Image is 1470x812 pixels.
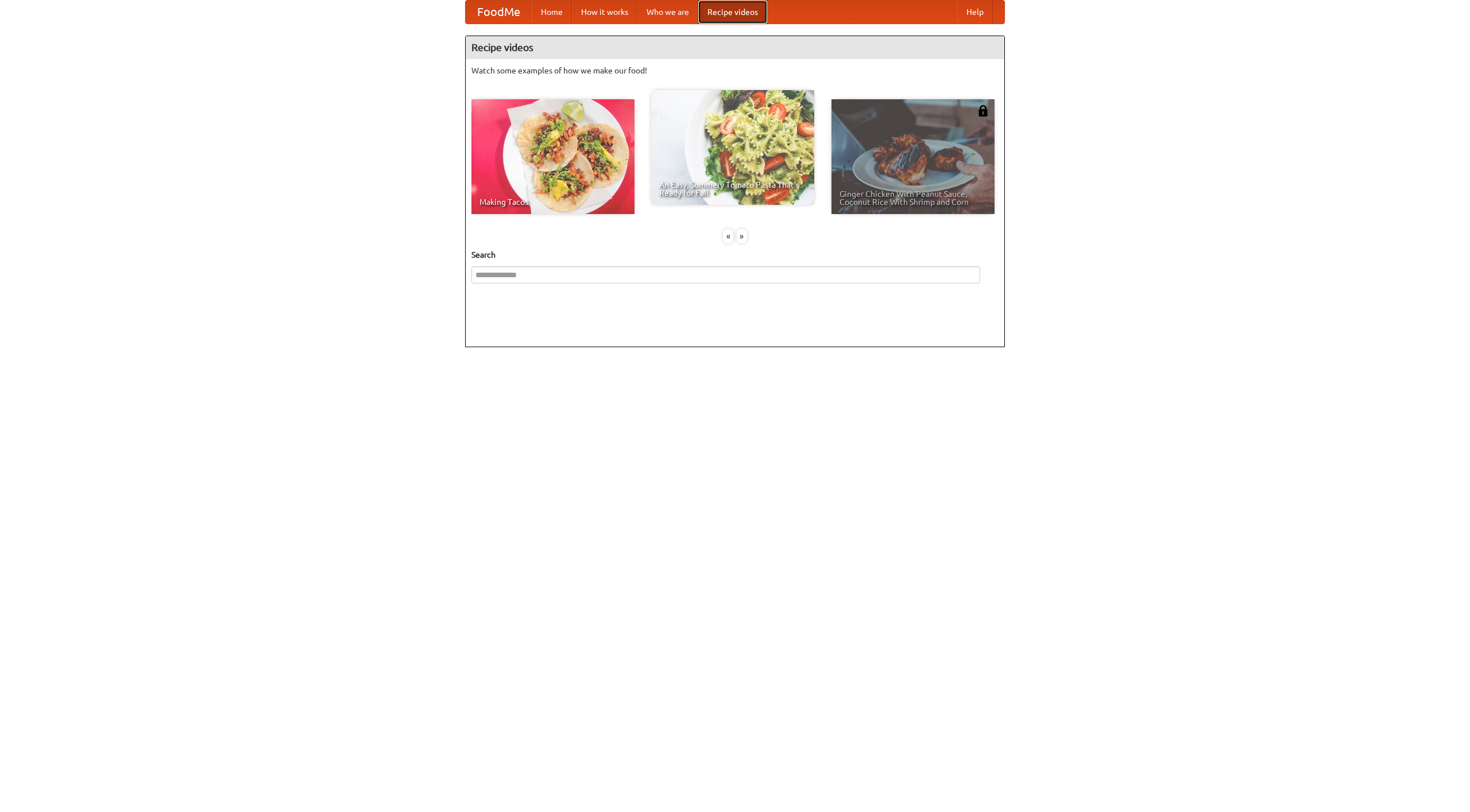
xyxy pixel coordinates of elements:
h4: Recipe videos [466,36,1004,59]
p: Watch some examples of how we make our food! [471,65,999,76]
a: An Easy, Summery Tomato Pasta That's Ready for Fall [651,90,814,205]
a: FoodMe [466,1,532,24]
a: Home [532,1,572,24]
a: Who we are [637,1,698,24]
img: 483408.png [977,105,989,116]
span: An Easy, Summery Tomato Pasta That's Ready for Fall [659,181,806,197]
h5: Search [471,249,999,261]
div: » [737,229,747,243]
a: Help [957,1,993,24]
a: How it works [572,1,637,24]
a: Recipe videos [698,1,767,24]
a: Making Tacos [471,99,635,214]
div: « [723,229,733,243]
span: Making Tacos [479,198,626,206]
